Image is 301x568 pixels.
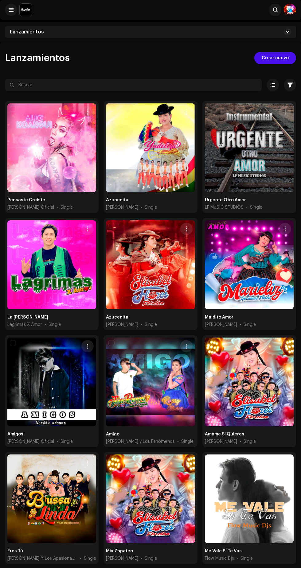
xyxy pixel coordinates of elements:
span: • [240,439,241,445]
span: • [141,555,142,562]
span: Lanzamientos [5,53,70,63]
div: Eres Tú [7,548,23,554]
div: Me Vale Si Te Vas [205,548,242,554]
div: Single [244,322,256,328]
span: • [57,204,58,211]
span: Lagrimas X Amor [7,322,42,328]
span: Lanzamientos [10,29,44,34]
input: Buscar [5,79,262,91]
div: La Rosa Blanca [7,314,48,320]
img: 10370c6a-d0e2-4592-b8a2-38f444b0ca44 [20,4,32,16]
span: • [240,322,241,328]
div: Single [61,204,73,211]
span: Yudeliza [106,204,138,211]
button: Crear nuevo [254,52,296,64]
span: • [45,322,46,328]
div: Single [181,439,193,445]
span: • [57,439,58,445]
div: Mix Zapateo [106,548,133,554]
div: Single [145,322,157,328]
span: Alex Koanqui Oficial [7,204,54,211]
span: • [177,439,179,445]
div: Maldito Amor [205,314,233,320]
div: Azucenita [106,314,128,320]
div: Amigo [106,431,119,437]
span: LF MUSIC STUDIOS [205,204,244,211]
div: Single [61,439,73,445]
span: Flow Music Djs [205,555,234,562]
span: • [141,322,142,328]
span: • [80,555,81,562]
div: Amigos [7,431,23,437]
span: Elisabet Flores Florelisa [106,555,138,562]
div: Single [145,555,157,562]
div: Single [84,555,96,562]
span: Elisabet Flores Florelisa [106,322,138,328]
div: Single [240,555,253,562]
div: Amame Si Quieres [205,431,244,437]
span: Marieliz [205,322,237,328]
span: Brissa Linda Y Los Apasionados [7,555,77,562]
span: • [237,555,238,562]
div: Urgente Otro Amor [205,197,246,203]
span: Alex Koanqui Oficial [7,439,54,445]
span: • [141,204,142,211]
span: José Rivera y Los Fenómenos [106,439,175,445]
div: Single [145,204,157,211]
span: • [246,204,248,211]
div: Single [250,204,262,211]
div: Pensaste Creíste [7,197,45,203]
div: Azucenita [106,197,128,203]
span: Elisabet Flores Florelisa [205,439,237,445]
span: Crear nuevo [262,52,289,64]
div: Single [244,439,256,445]
div: Single [49,322,61,328]
img: e6af2e4b-2728-442d-a2e9-a65ecb44afdc [284,4,296,16]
